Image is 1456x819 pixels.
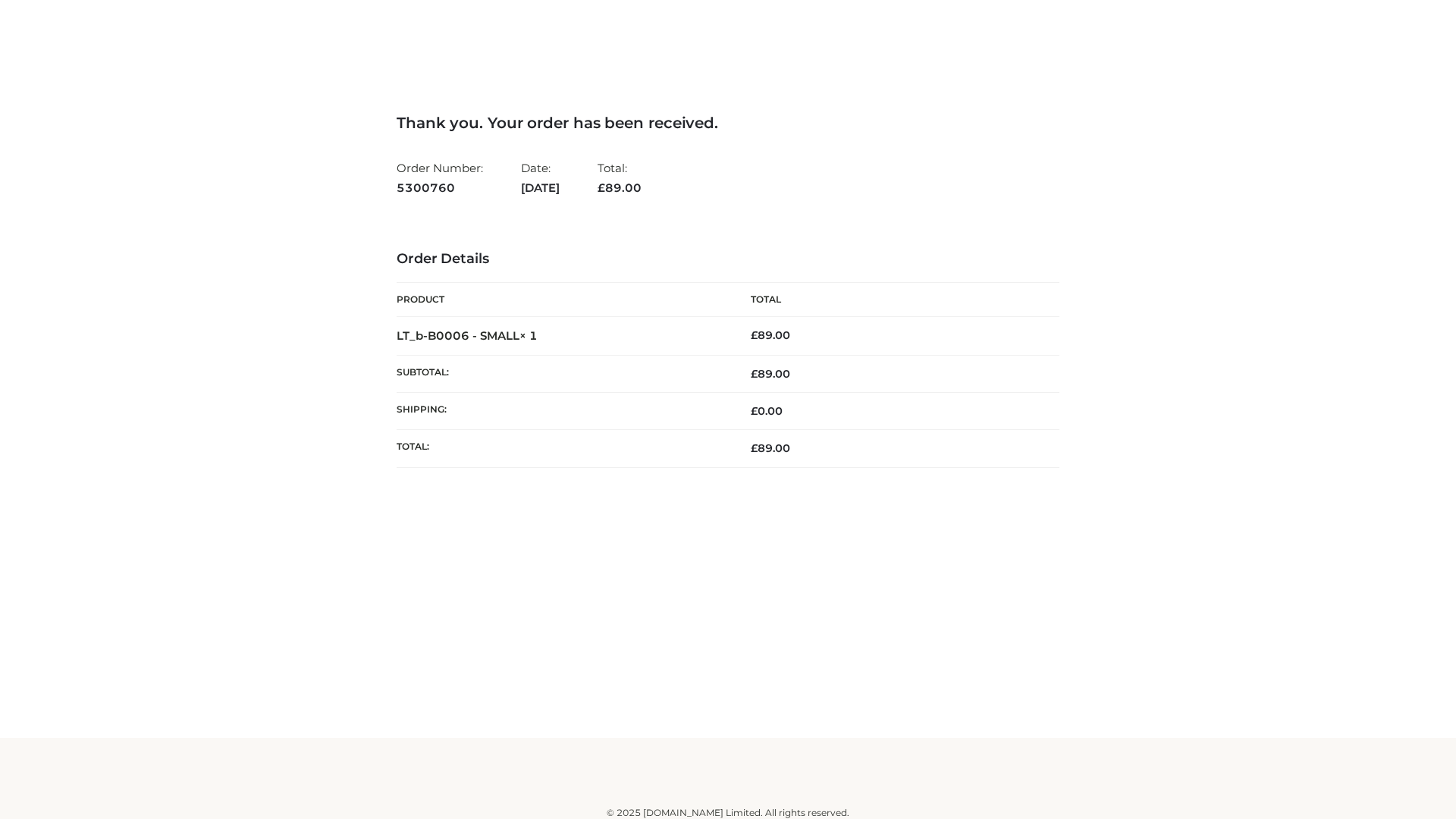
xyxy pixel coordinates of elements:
[751,441,758,455] span: £
[397,328,538,343] strong: LT_b-B0006 - SMALL
[751,404,783,418] bdi: 0.00
[519,328,538,343] strong: × 1
[397,114,1059,132] h3: Thank you. Your order has been received.
[751,328,758,342] span: £
[521,178,560,198] strong: [DATE]
[751,404,758,418] span: £
[521,155,560,201] li: Date:
[751,441,790,455] span: 89.00
[751,367,758,381] span: £
[397,355,728,392] th: Subtotal:
[397,251,1059,268] h3: Order Details
[397,393,728,430] th: Shipping:
[397,155,483,201] li: Order Number:
[728,283,1059,317] th: Total
[397,283,728,317] th: Product
[598,180,642,195] span: 89.00
[397,178,483,198] strong: 5300760
[751,328,790,342] bdi: 89.00
[598,180,605,195] span: £
[751,367,790,381] span: 89.00
[397,430,728,467] th: Total:
[598,155,642,201] li: Total:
